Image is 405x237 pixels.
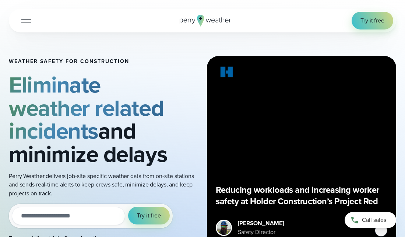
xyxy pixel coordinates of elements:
[128,207,170,224] button: Try it free
[238,228,283,237] div: Safety Director
[217,221,231,235] img: Merco Chantres Headshot
[352,12,393,29] a: Try it free
[9,73,198,166] h2: and minimize delays
[137,211,161,220] span: Try it free
[362,216,386,224] span: Call sales
[9,59,198,65] h1: Weather safety for Construction
[216,184,387,208] p: Reducing workloads and increasing worker safety at Holder Construction’s Project Red
[345,212,396,228] a: Call sales
[360,16,384,25] span: Try it free
[216,65,238,82] img: Holder.svg
[9,68,163,148] strong: Eliminate weather related incidents
[9,172,198,198] p: Perry Weather delivers job-site specific weather data from on-site stations and sends real-time a...
[238,219,283,228] div: [PERSON_NAME]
